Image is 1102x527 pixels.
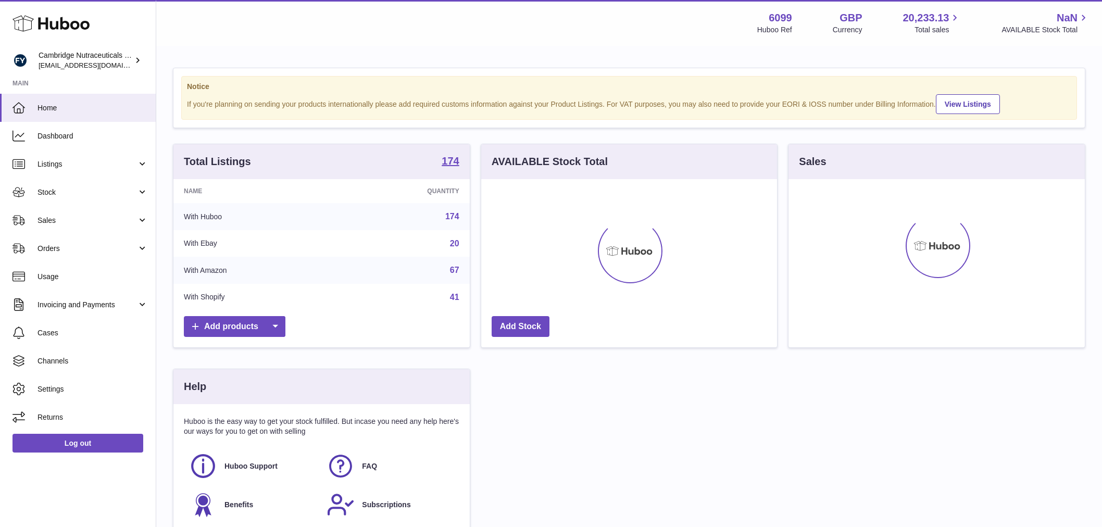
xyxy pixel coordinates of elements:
a: 174 [445,212,459,221]
span: Huboo Support [224,461,278,471]
span: Dashboard [37,131,148,141]
a: 174 [442,156,459,168]
p: Huboo is the easy way to get your stock fulfilled. But incase you need any help here's our ways f... [184,417,459,436]
a: Add Stock [492,316,549,337]
a: 20 [450,239,459,248]
strong: GBP [840,11,862,25]
span: Home [37,103,148,113]
a: Huboo Support [189,452,316,480]
th: Quantity [335,179,469,203]
strong: 174 [442,156,459,166]
span: NaN [1057,11,1078,25]
h3: AVAILABLE Stock Total [492,155,608,169]
span: Subscriptions [362,500,410,510]
span: Benefits [224,500,253,510]
div: Currency [833,25,862,35]
div: Cambridge Nutraceuticals Ltd [39,51,132,70]
a: FAQ [327,452,454,480]
span: 20,233.13 [903,11,949,25]
h3: Total Listings [184,155,251,169]
a: Log out [12,434,143,453]
a: Subscriptions [327,491,454,519]
th: Name [173,179,335,203]
span: Channels [37,356,148,366]
span: Sales [37,216,137,225]
strong: 6099 [769,11,792,25]
span: Returns [37,412,148,422]
h3: Sales [799,155,826,169]
span: Cases [37,328,148,338]
span: Usage [37,272,148,282]
td: With Amazon [173,257,335,284]
a: Add products [184,316,285,337]
a: Benefits [189,491,316,519]
span: Settings [37,384,148,394]
td: With Shopify [173,284,335,311]
div: If you're planning on sending your products internationally please add required customs informati... [187,93,1071,114]
a: View Listings [936,94,1000,114]
span: Stock [37,187,137,197]
a: NaN AVAILABLE Stock Total [1001,11,1090,35]
span: FAQ [362,461,377,471]
strong: Notice [187,82,1071,92]
h3: Help [184,380,206,394]
span: [EMAIL_ADDRESS][DOMAIN_NAME] [39,61,153,69]
span: AVAILABLE Stock Total [1001,25,1090,35]
td: With Huboo [173,203,335,230]
span: Total sales [915,25,961,35]
a: 67 [450,266,459,274]
img: huboo@camnutra.com [12,53,28,68]
td: With Ebay [173,230,335,257]
div: Huboo Ref [757,25,792,35]
a: 20,233.13 Total sales [903,11,961,35]
span: Invoicing and Payments [37,300,137,310]
span: Orders [37,244,137,254]
a: 41 [450,293,459,302]
span: Listings [37,159,137,169]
